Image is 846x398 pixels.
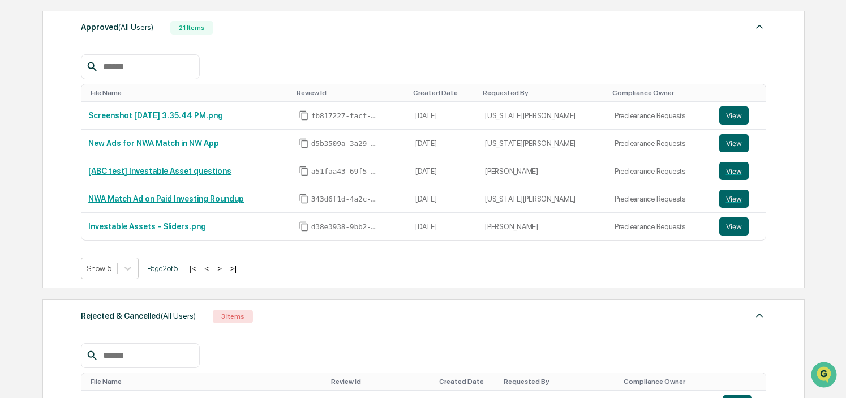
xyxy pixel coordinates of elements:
a: View [719,134,759,152]
button: View [719,162,749,180]
span: d5b3509a-3a29-4b9e-8ca8-ff9d759c314d [311,139,379,148]
span: fb817227-facf-4b52-95fd-c052865b28bc [311,112,379,121]
td: [US_STATE][PERSON_NAME] [478,102,608,130]
button: |< [186,264,199,273]
td: [PERSON_NAME] [478,213,608,240]
div: Toggle SortBy [331,378,430,386]
div: Toggle SortBy [725,378,761,386]
td: [DATE] [409,185,478,213]
a: [ABC test] Investable Asset questions [88,166,231,176]
td: Preclearance Requests [608,185,712,213]
div: Toggle SortBy [722,89,762,97]
div: 3 Items [213,310,253,323]
div: Toggle SortBy [297,89,404,97]
a: View [719,162,759,180]
span: a51faa43-69f5-4c4d-9fd9-b940f47e7d99 [311,167,379,176]
span: Copy Id [299,110,309,121]
span: Copy Id [299,221,309,232]
td: [US_STATE][PERSON_NAME] [478,130,608,157]
p: How can we help? [11,24,206,42]
a: View [719,217,759,236]
div: Toggle SortBy [91,378,322,386]
td: [DATE] [409,157,478,185]
img: 1746055101610-c473b297-6a78-478c-a979-82029cc54cd1 [11,87,32,107]
div: Toggle SortBy [91,89,287,97]
a: New Ads for NWA Match in NW App [88,139,219,148]
a: View [719,190,759,208]
input: Clear [29,52,187,63]
div: 🖐️ [11,144,20,153]
a: 🗄️Attestations [78,138,145,159]
div: Toggle SortBy [504,378,615,386]
div: We're available if you need us! [38,98,143,107]
td: [US_STATE][PERSON_NAME] [478,185,608,213]
span: Data Lookup [23,164,71,176]
a: 🖐️Preclearance [7,138,78,159]
img: caret [753,20,766,33]
button: Start new chat [192,90,206,104]
span: (All Users) [161,311,196,320]
a: Investable Assets - Sliders.png [88,222,206,231]
div: Rejected & Cancelled [81,309,196,323]
button: >| [227,264,240,273]
a: Powered byPylon [80,191,137,200]
button: View [719,217,749,236]
button: View [719,134,749,152]
a: View [719,106,759,125]
div: Start new chat [38,87,186,98]
div: Approved [81,20,153,35]
span: Attestations [93,143,140,154]
span: Copy Id [299,194,309,204]
span: 343d6f1d-4a2c-4054-a470-5f28b6d161a0 [311,195,379,204]
div: Toggle SortBy [624,378,711,386]
td: [DATE] [409,213,478,240]
td: Preclearance Requests [608,157,712,185]
div: Toggle SortBy [413,89,474,97]
div: 🗄️ [82,144,91,153]
a: 🔎Data Lookup [7,160,76,180]
button: > [214,264,225,273]
td: Preclearance Requests [608,102,712,130]
td: [DATE] [409,130,478,157]
button: View [719,106,749,125]
div: Toggle SortBy [483,89,603,97]
td: [PERSON_NAME] [478,157,608,185]
span: Preclearance [23,143,73,154]
div: 🔎 [11,165,20,174]
div: Toggle SortBy [612,89,708,97]
a: NWA Match Ad on Paid Investing Roundup [88,194,244,203]
td: [DATE] [409,102,478,130]
span: Copy Id [299,166,309,176]
button: View [719,190,749,208]
iframe: Open customer support [810,361,840,391]
div: Toggle SortBy [439,378,495,386]
div: 21 Items [170,21,213,35]
td: Preclearance Requests [608,130,712,157]
td: Preclearance Requests [608,213,712,240]
span: Copy Id [299,138,309,148]
span: (All Users) [118,23,153,32]
span: d38e3938-9bb2-486e-ab57-5b4a64827124 [311,222,379,232]
img: caret [753,309,766,322]
span: Page 2 of 5 [147,264,178,273]
button: < [201,264,212,273]
span: Pylon [113,192,137,200]
a: Screenshot [DATE] 3.35.44 PM.png [88,111,223,120]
